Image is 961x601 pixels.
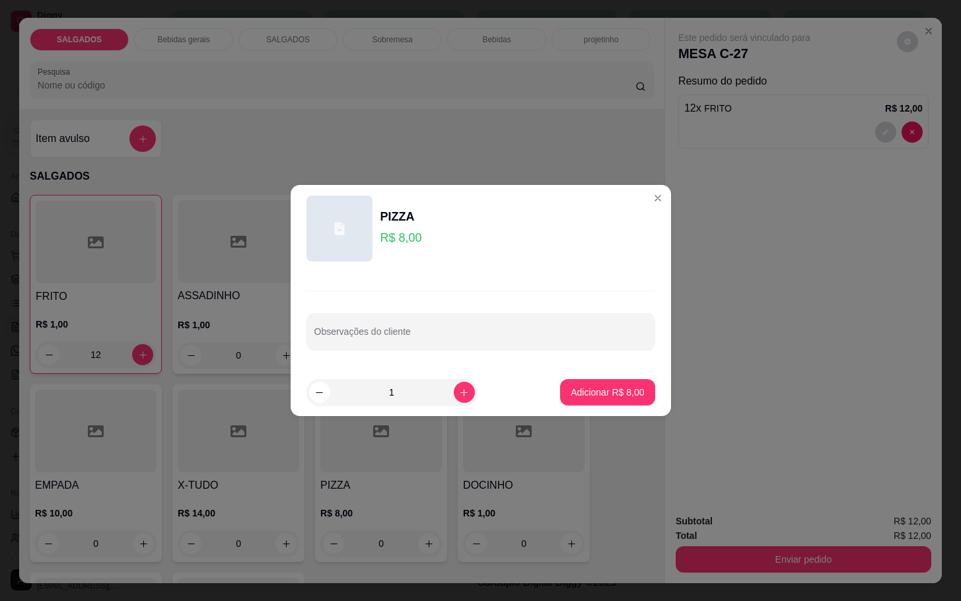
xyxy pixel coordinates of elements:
[571,386,644,399] p: Adicionar R$ 8,00
[380,207,422,226] div: PIZZA
[314,330,647,343] input: Observações do cliente
[647,188,668,209] button: Close
[454,382,475,403] button: increase-product-quantity
[380,229,422,247] p: R$ 8,00
[560,379,655,406] button: Adicionar R$ 8,00
[309,382,330,403] button: decrease-product-quantity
